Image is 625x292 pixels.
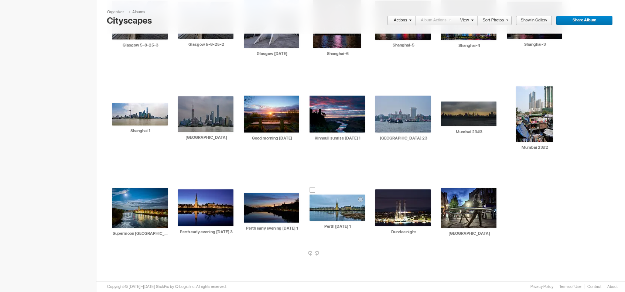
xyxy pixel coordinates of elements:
[441,230,497,237] input: Perth centre
[112,42,168,49] input: Glasgow 5-8-25-3
[178,96,233,132] img: untitled.webp
[375,96,431,133] img: Mumbai_23.webp
[178,189,233,226] img: Perth_early_evening_11-12-22_3.webp
[375,135,431,141] input: Mumbai 23
[604,284,618,289] a: About
[375,189,431,226] img: Dundee_night.webp
[244,96,299,133] img: Good_morning_sun_19-12-24.webp
[310,195,365,221] img: Perth_14-1-22_1.webp
[130,9,153,15] a: Albums
[112,188,168,228] img: Supermoon_Perth_30-8-23.webp
[441,102,496,126] img: Mumbai_23_3.webp
[387,16,411,25] a: Actions
[375,42,431,49] input: Shanghai-5
[527,284,556,289] a: Privacy Policy
[375,229,431,235] input: Dundee night
[112,127,168,134] input: Shanghai 1
[516,16,552,25] a: Show in Gallery
[310,50,366,57] input: Shanghai-6
[244,135,300,141] input: Good morning sun 19-12-24
[516,16,547,25] span: Show in Gallery
[556,16,608,25] span: Share Album
[584,284,604,289] a: Contact
[441,129,497,135] input: Mumbai 23#3
[441,42,497,49] input: Shanghai-4
[244,50,300,57] input: Glasgow 5-8-25
[441,188,496,228] img: Perth_centre.webp
[455,16,474,25] a: View
[478,16,508,25] a: Sort Photos
[112,103,168,126] img: untitled-2.webp
[310,135,366,141] input: Kinnoull sunrise 17-9-24 1
[178,134,234,141] input: Shanghai
[107,284,227,290] div: Copyright © [DATE]–[DATE] SlickPic by IQ Logic Inc. All rights reserved.
[244,193,299,223] img: Perth_early_evening_11-12-22_1.webp
[178,41,234,48] input: Glasgow 5-8-25-2
[507,41,563,48] input: Shanghai-3
[556,284,584,289] a: Terms of Use
[310,96,365,133] img: Kinnoull_sunrise_17-9-24_1.webp
[178,229,234,235] input: Perth early evening 11-12-22 3
[416,16,451,25] a: Album Actions
[516,86,553,142] img: _Mumbai_23_2.webp
[310,223,366,230] input: Perth 14-1-22 1
[112,230,168,237] input: Supermoon Perth 30-8-23
[507,144,563,151] input: Mumbai 23#2
[244,225,300,232] input: Perth early evening 11-12-22 1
